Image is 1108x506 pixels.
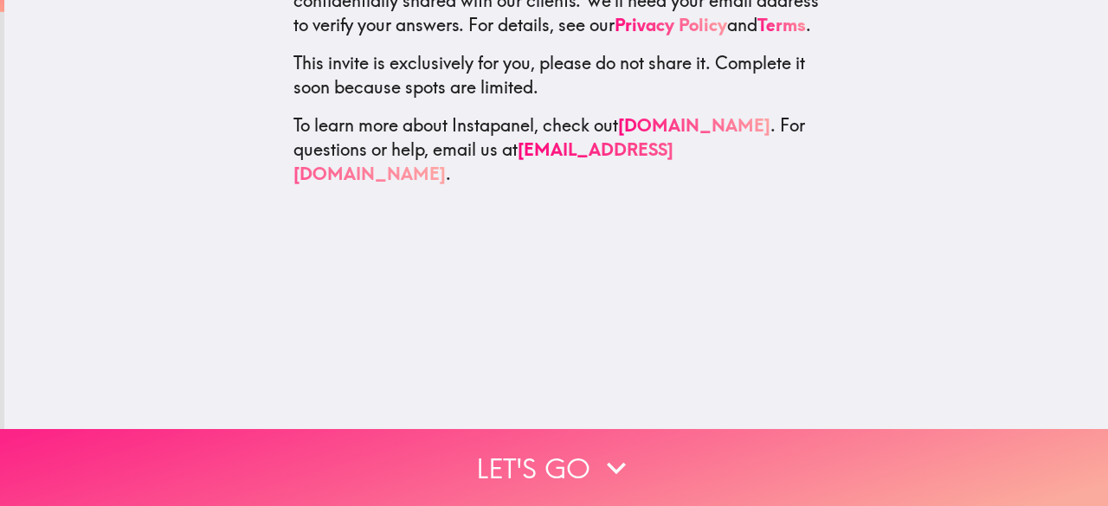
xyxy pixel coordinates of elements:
[615,13,727,35] a: Privacy Policy
[757,13,806,35] a: Terms
[293,50,820,99] p: This invite is exclusively for you, please do not share it. Complete it soon because spots are li...
[618,113,770,135] a: [DOMAIN_NAME]
[293,112,820,185] p: To learn more about Instapanel, check out . For questions or help, email us at .
[293,138,673,183] a: [EMAIL_ADDRESS][DOMAIN_NAME]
